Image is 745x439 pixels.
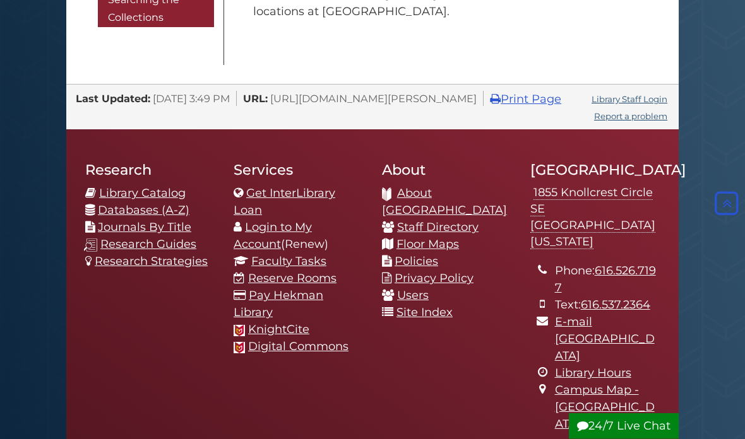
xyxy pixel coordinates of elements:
[555,383,655,431] a: Campus Map - [GEOGRAPHIC_DATA]
[555,315,655,363] a: E-mail [GEOGRAPHIC_DATA]
[555,263,660,297] li: Phone:
[99,187,186,201] a: Library Catalog
[98,204,189,218] a: Databases (A-Z)
[248,323,309,337] a: KnightCite
[234,161,363,179] h2: Services
[569,413,679,439] button: 24/7 Live Chat
[395,272,474,286] a: Privacy Policy
[555,264,656,295] a: 616.526.7197
[76,93,150,105] span: Last Updated:
[270,93,477,105] span: [URL][DOMAIN_NAME][PERSON_NAME]
[592,95,667,105] a: Library Staff Login
[251,255,326,269] a: Faculty Tasks
[98,221,191,235] a: Journals By Title
[490,93,561,107] a: Print Page
[530,161,660,179] h2: [GEOGRAPHIC_DATA]
[95,255,208,269] a: Research Strategies
[248,340,349,354] a: Digital Commons
[243,93,268,105] span: URL:
[234,325,245,337] img: Calvin favicon logo
[397,289,429,303] a: Users
[234,187,335,218] a: Get InterLibrary Loan
[234,342,245,354] img: Calvin favicon logo
[712,197,742,211] a: Back to Top
[594,112,667,122] a: Report a problem
[84,239,97,252] img: research-guides-icon-white_37x37.png
[490,94,501,105] i: Print Page
[555,297,660,314] li: Text:
[234,221,312,252] a: Login to My Account
[153,93,230,105] span: [DATE] 3:49 PM
[397,221,479,235] a: Staff Directory
[85,161,215,179] h2: Research
[234,220,363,254] li: (Renew)
[555,366,631,380] a: Library Hours
[395,255,438,269] a: Policies
[396,238,459,252] a: Floor Maps
[234,289,323,320] a: Pay Hekman Library
[382,161,511,179] h2: About
[100,238,196,252] a: Research Guides
[581,298,650,312] a: 616.537.2364
[248,272,337,286] a: Reserve Rooms
[396,306,453,320] a: Site Index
